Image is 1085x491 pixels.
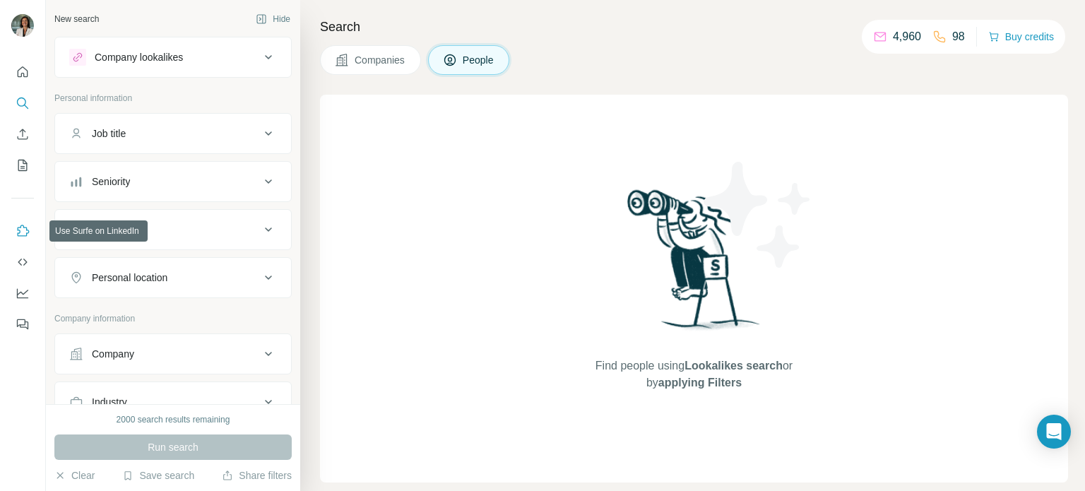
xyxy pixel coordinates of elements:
div: Personal location [92,271,167,285]
button: Department [55,213,291,247]
span: Companies [355,53,406,67]
span: People [463,53,495,67]
p: Personal information [54,92,292,105]
div: Department [92,223,143,237]
div: Seniority [92,174,130,189]
button: Feedback [11,312,34,337]
button: Buy credits [988,27,1054,47]
button: Company [55,337,291,371]
button: Job title [55,117,291,150]
img: Surfe Illustration - Stars [694,151,822,278]
div: Company [92,347,134,361]
button: Seniority [55,165,291,199]
div: Company lookalikes [95,50,183,64]
button: Clear [54,468,95,483]
div: Open Intercom Messenger [1037,415,1071,449]
button: Quick start [11,59,34,85]
button: Search [11,90,34,116]
img: Avatar [11,14,34,37]
span: applying Filters [658,377,742,389]
button: My lists [11,153,34,178]
button: Share filters [222,468,292,483]
button: Industry [55,385,291,419]
p: Company information [54,312,292,325]
button: Save search [122,468,194,483]
div: New search [54,13,99,25]
span: Find people using or by [581,357,807,391]
button: Enrich CSV [11,122,34,147]
p: 98 [952,28,965,45]
button: Hide [246,8,300,30]
h4: Search [320,17,1068,37]
button: Use Surfe on LinkedIn [11,218,34,244]
div: 2000 search results remaining [117,413,230,426]
button: Use Surfe API [11,249,34,275]
p: 4,960 [893,28,921,45]
span: Lookalikes search [684,360,783,372]
img: Surfe Illustration - Woman searching with binoculars [621,186,768,343]
button: Personal location [55,261,291,295]
div: Job title [92,126,126,141]
div: Industry [92,395,127,409]
button: Company lookalikes [55,40,291,74]
button: Dashboard [11,280,34,306]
